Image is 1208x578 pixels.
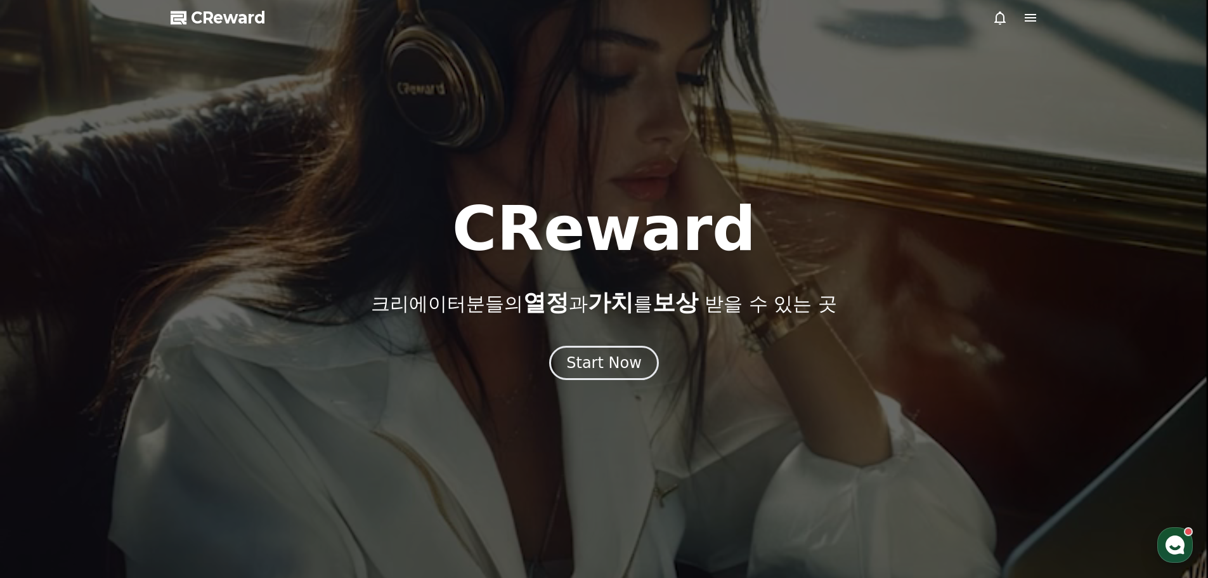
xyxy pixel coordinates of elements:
[452,199,756,259] h1: CReward
[171,8,266,28] a: CReward
[523,289,569,315] span: 열정
[371,290,836,315] p: 크리에이터분들의 과 를 받을 수 있는 곳
[653,289,698,315] span: 보상
[566,353,642,373] div: Start Now
[549,346,659,380] button: Start Now
[588,289,633,315] span: 가치
[549,358,659,371] a: Start Now
[191,8,266,28] span: CReward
